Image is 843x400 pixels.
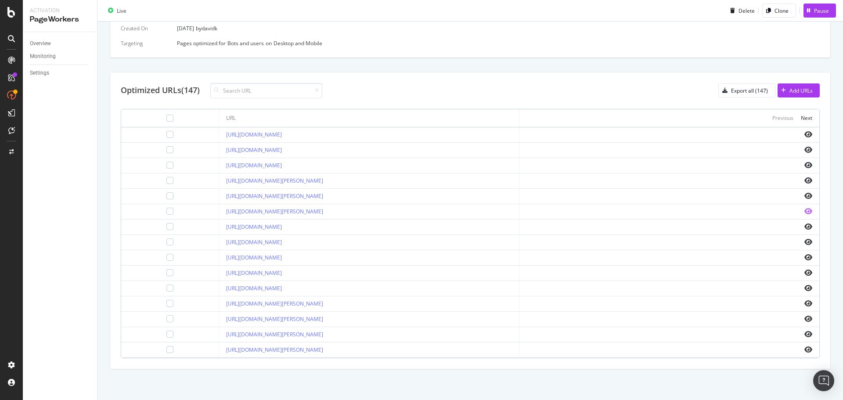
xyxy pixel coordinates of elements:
[121,85,200,96] div: Optimized URLs (147)
[30,68,49,78] div: Settings
[227,40,264,47] div: Bots and users
[813,370,834,391] div: Open Intercom Messenger
[30,39,51,48] div: Overview
[772,113,793,123] button: Previous
[226,315,323,323] a: [URL][DOMAIN_NAME][PERSON_NAME]
[804,223,812,230] i: eye
[30,14,90,25] div: PageWorkers
[804,146,812,153] i: eye
[226,162,282,169] a: [URL][DOMAIN_NAME]
[804,315,812,322] i: eye
[718,83,775,97] button: Export all (147)
[801,114,812,122] div: Next
[801,113,812,123] button: Next
[804,192,812,199] i: eye
[30,52,91,61] a: Monitoring
[772,114,793,122] div: Previous
[226,146,282,154] a: [URL][DOMAIN_NAME]
[778,83,820,97] button: Add URLs
[804,208,812,215] i: eye
[226,192,323,200] a: [URL][DOMAIN_NAME][PERSON_NAME]
[803,4,836,18] button: Pause
[775,7,789,14] div: Clone
[226,254,282,261] a: [URL][DOMAIN_NAME]
[226,238,282,246] a: [URL][DOMAIN_NAME]
[226,285,282,292] a: [URL][DOMAIN_NAME]
[731,87,768,94] div: Export all (147)
[210,83,322,98] input: Search URL
[804,177,812,184] i: eye
[226,177,323,184] a: [URL][DOMAIN_NAME][PERSON_NAME]
[804,238,812,245] i: eye
[226,114,236,122] div: URL
[226,300,323,307] a: [URL][DOMAIN_NAME][PERSON_NAME]
[196,25,217,32] div: by davidk
[177,25,820,32] div: [DATE]
[804,346,812,353] i: eye
[727,4,755,18] button: Delete
[30,39,91,48] a: Overview
[814,7,829,14] div: Pause
[226,346,323,353] a: [URL][DOMAIN_NAME][PERSON_NAME]
[226,208,323,215] a: [URL][DOMAIN_NAME][PERSON_NAME]
[117,7,126,14] div: Live
[30,52,56,61] div: Monitoring
[739,7,755,14] div: Delete
[226,131,282,138] a: [URL][DOMAIN_NAME]
[226,269,282,277] a: [URL][DOMAIN_NAME]
[177,40,820,47] div: Pages optimized for on
[804,300,812,307] i: eye
[804,254,812,261] i: eye
[804,269,812,276] i: eye
[30,68,91,78] a: Settings
[762,4,796,18] button: Clone
[804,162,812,169] i: eye
[226,331,323,338] a: [URL][DOMAIN_NAME][PERSON_NAME]
[789,87,813,94] div: Add URLs
[121,25,170,32] div: Created On
[121,40,170,47] div: Targeting
[274,40,322,47] div: Desktop and Mobile
[226,223,282,231] a: [URL][DOMAIN_NAME]
[804,285,812,292] i: eye
[804,131,812,138] i: eye
[30,7,90,14] div: Activation
[804,331,812,338] i: eye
